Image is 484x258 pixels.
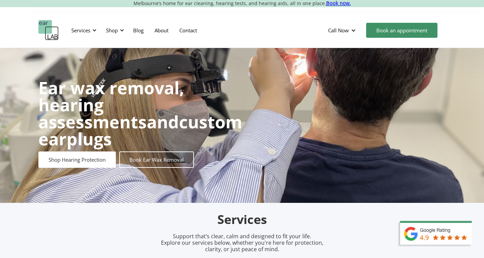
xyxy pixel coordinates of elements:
div: Shop [106,27,118,34]
h1: and [38,79,242,147]
a: Shop Hearing Protection [38,151,116,168]
strong: custom earplugs [38,110,242,150]
p: Support that’s clear, calm and designed to fit your life. Explore our services below, whether you... [152,233,332,253]
a: home [38,20,59,41]
div: Services [71,27,90,34]
strong: Ear wax removal, hearing assessments [38,76,184,133]
a: Book Ear Wax Removal [119,151,194,168]
a: Blog [128,20,149,40]
a: Book an appointment [366,23,437,38]
div: Call Now [323,20,363,41]
h2: Services [83,212,402,228]
div: Call Now [328,27,349,34]
a: About [149,20,174,40]
div: Services [67,20,98,41]
a: Contact [174,20,202,40]
div: Shop [102,20,126,41]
